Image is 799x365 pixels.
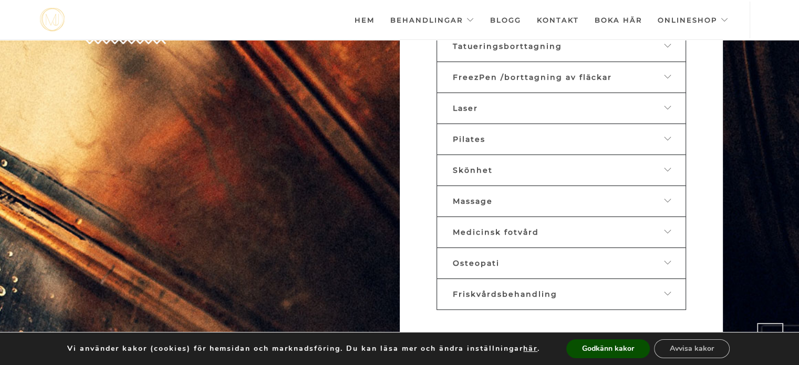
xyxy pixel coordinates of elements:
[453,72,612,82] span: FreezPen /borttagning av fläckar
[437,92,686,124] a: Laser
[490,2,521,38] a: Blogg
[437,185,686,217] a: Massage
[437,123,686,155] a: Pilates
[40,8,65,32] a: mjstudio mjstudio mjstudio
[453,103,478,113] span: Laser
[595,2,642,38] a: Boka här
[453,165,493,175] span: Skönhet
[437,61,686,93] a: FreezPen /borttagning av fläckar
[453,134,485,144] span: Pilates
[453,258,500,268] span: Osteopati
[453,227,539,237] span: Medicinsk fotvård
[437,216,686,248] a: Medicinsk fotvård
[453,289,557,299] span: Friskvårdsbehandling
[654,339,730,358] button: Avvisa kakor
[67,344,540,353] p: Vi använder kakor (cookies) för hemsidan och marknadsföring. Du kan läsa mer och ändra inställnin...
[566,339,650,358] button: Godkänn kakor
[523,344,537,353] button: här
[453,41,562,51] span: Tatueringsborttagning
[453,196,493,206] span: Massage
[537,2,579,38] a: Kontakt
[437,154,686,186] a: Skönhet
[390,2,474,38] a: Behandlingar
[437,278,686,310] a: Friskvårdsbehandling
[437,30,686,62] a: Tatueringsborttagning
[85,38,166,44] img: Group-4-copy-8
[40,8,65,32] img: mjstudio
[355,2,375,38] a: Hem
[658,2,729,38] a: Onlineshop
[437,247,686,279] a: Osteopati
